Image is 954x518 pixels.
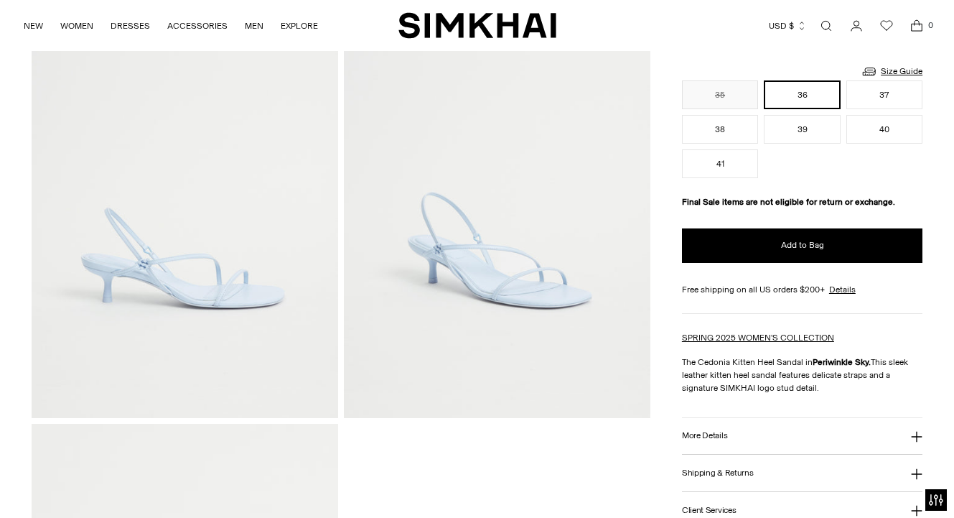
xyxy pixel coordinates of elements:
button: Add to Bag [682,228,922,263]
a: Details [829,283,856,296]
a: SPRING 2025 WOMEN'S COLLECTION [682,333,834,343]
a: SIMKHAI [398,11,556,40]
button: 38 [682,115,758,144]
h3: Shipping & Returns [682,468,754,478]
a: EXPLORE [281,10,318,42]
button: USD $ [769,10,807,42]
button: 39 [764,115,840,144]
a: Go to the account page [842,11,871,40]
button: More Details [682,418,922,455]
h3: Client Services [682,506,736,515]
button: 36 [764,80,840,109]
span: Add to Bag [781,239,824,251]
a: Wishlist [872,11,901,40]
button: Shipping & Returns [682,455,922,491]
a: Open search modal [812,11,841,40]
p: The Cedonia Kitten Heel Sandal in This sleek leather kitten heel sandal features delicate straps ... [682,356,922,394]
h3: More Details [682,431,727,440]
button: 41 [682,149,758,178]
a: WOMEN [60,10,93,42]
div: Free shipping on all US orders $200+ [682,283,922,296]
a: Size Guide [861,63,922,80]
a: Open cart modal [902,11,931,40]
a: ACCESSORIES [167,10,228,42]
a: MEN [245,10,263,42]
button: 40 [846,115,922,144]
span: 0 [924,19,937,32]
a: NEW [24,10,43,42]
button: 37 [846,80,922,109]
strong: Final Sale items are not eligible for return or exchange. [682,197,895,207]
button: 35 [682,80,758,109]
strong: Periwinkle Sky. [813,357,871,367]
a: DRESSES [111,10,150,42]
